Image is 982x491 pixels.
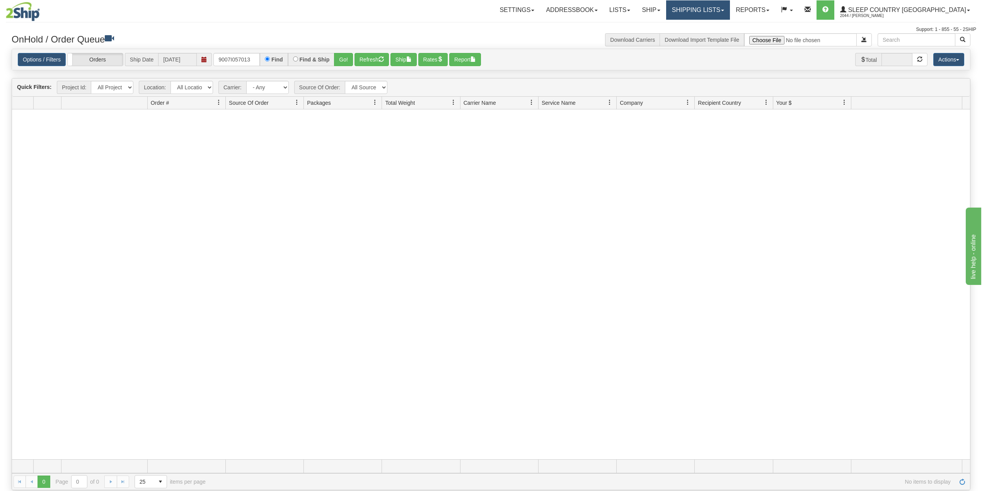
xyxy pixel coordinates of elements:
button: Search [955,33,970,46]
div: Support: 1 - 855 - 55 - 2SHIP [6,26,976,33]
img: logo2044.jpg [6,2,40,21]
button: Rates [418,53,448,66]
span: Sleep Country [GEOGRAPHIC_DATA] [846,7,966,13]
iframe: chat widget [964,206,981,285]
span: Page 0 [38,476,50,488]
button: Actions [933,53,964,66]
button: Ship [390,53,417,66]
label: Orders [68,53,123,66]
a: Order # filter column settings [212,96,225,109]
div: grid toolbar [12,78,970,97]
label: Find & Ship [300,57,330,62]
a: Recipient Country filter column settings [760,96,773,109]
a: Options / Filters [18,53,66,66]
span: Total Weight [385,99,415,107]
span: Page of 0 [56,475,99,488]
a: Lists [604,0,636,20]
span: No items to display [217,479,951,485]
a: Your $ filter column settings [838,96,851,109]
span: Ship Date [125,53,158,66]
a: Settings [494,0,540,20]
a: Packages filter column settings [368,96,382,109]
span: Source Of Order: [294,81,345,94]
h3: OnHold / Order Queue [12,33,485,44]
label: Find [271,57,283,62]
input: Search [878,33,955,46]
span: Source Of Order [229,99,269,107]
button: Report [449,53,481,66]
a: Download Import Template File [665,37,739,43]
span: 25 [140,478,150,486]
label: Quick Filters: [17,83,51,91]
span: Project Id: [57,81,91,94]
a: Total Weight filter column settings [447,96,460,109]
button: Refresh [355,53,389,66]
span: Carrier Name [464,99,496,107]
a: Company filter column settings [681,96,694,109]
span: Location: [139,81,170,94]
a: Shipping lists [666,0,730,20]
span: Packages [307,99,331,107]
a: Service Name filter column settings [603,96,616,109]
span: Page sizes drop down [135,475,167,488]
span: Total [855,53,882,66]
a: Refresh [956,476,968,488]
span: Carrier: [218,81,246,94]
a: Download Carriers [610,37,655,43]
a: Source Of Order filter column settings [290,96,303,109]
a: Sleep Country [GEOGRAPHIC_DATA] 2044 / [PERSON_NAME] [834,0,976,20]
input: Order # [213,53,260,66]
span: Your $ [776,99,792,107]
button: Go! [334,53,353,66]
a: Carrier Name filter column settings [525,96,538,109]
span: Service Name [542,99,576,107]
div: live help - online [6,5,72,14]
a: Reports [730,0,775,20]
a: Addressbook [540,0,604,20]
span: select [154,476,167,488]
span: 2044 / [PERSON_NAME] [840,12,898,20]
span: Company [620,99,643,107]
span: Recipient Country [698,99,741,107]
span: items per page [135,475,206,488]
input: Import [744,33,857,46]
span: Order # [151,99,169,107]
a: Ship [636,0,666,20]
